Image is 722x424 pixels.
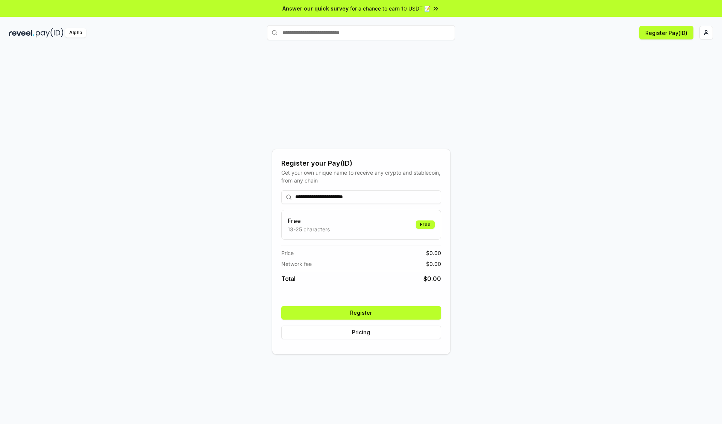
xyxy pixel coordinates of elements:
[281,274,296,283] span: Total
[281,260,312,268] span: Network fee
[426,260,441,268] span: $ 0.00
[288,216,330,225] h3: Free
[426,249,441,257] span: $ 0.00
[281,249,294,257] span: Price
[639,26,693,39] button: Register Pay(ID)
[281,326,441,339] button: Pricing
[282,5,349,12] span: Answer our quick survey
[416,220,435,229] div: Free
[281,158,441,169] div: Register your Pay(ID)
[350,5,431,12] span: for a chance to earn 10 USDT 📝
[9,28,34,38] img: reveel_dark
[65,28,86,38] div: Alpha
[288,225,330,233] p: 13-25 characters
[36,28,64,38] img: pay_id
[423,274,441,283] span: $ 0.00
[281,306,441,320] button: Register
[281,169,441,184] div: Get your own unique name to receive any crypto and stablecoin, from any chain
